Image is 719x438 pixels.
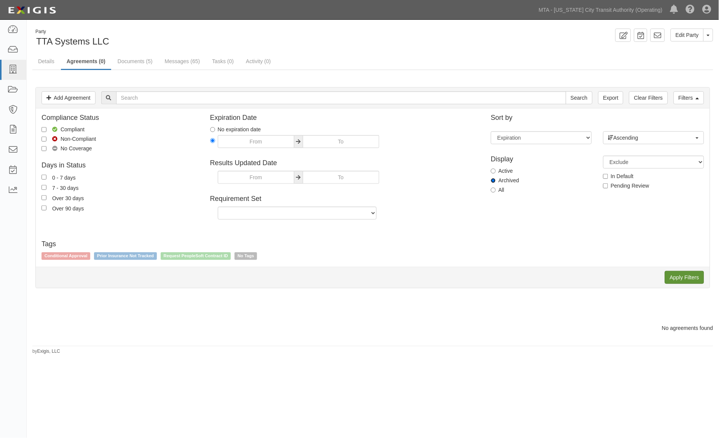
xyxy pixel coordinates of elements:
[52,204,84,212] div: Over 90 days
[42,185,46,190] input: 7 - 30 days
[603,174,608,179] input: In Default
[674,91,704,104] a: Filters
[42,146,46,151] input: No Coverage
[566,91,593,104] input: Search
[240,54,276,69] a: Activity (0)
[218,171,294,184] input: From
[42,127,46,132] input: Compliant
[491,186,505,194] label: All
[491,178,496,183] input: Archived
[52,194,84,202] div: Over 30 days
[491,167,513,175] label: Active
[686,5,695,14] i: Help Center - Complianz
[42,114,199,122] h4: Compliance Status
[37,349,60,354] a: Exigis, LLC
[42,135,96,143] label: Non-Compliant
[303,171,379,184] input: To
[491,188,496,193] input: All
[598,91,623,104] a: Export
[61,54,111,70] a: Agreements (0)
[603,182,649,190] label: Pending Review
[42,162,199,169] h4: Days in Status
[42,241,704,248] h4: Tags
[603,172,634,180] label: In Default
[52,173,75,182] div: 0 - 7 days
[36,36,109,46] span: TTA Systems LLC
[27,324,719,332] div: No agreements found
[32,29,367,48] div: TTA Systems LLC
[94,252,157,260] span: Prior Insurance Not Tracked
[52,183,78,192] div: 7 - 30 days
[235,252,257,260] span: No Tags
[116,91,566,104] input: Search
[210,114,480,122] h4: Expiration Date
[112,54,158,69] a: Documents (5)
[491,169,496,174] input: Active
[42,145,92,152] label: No Coverage
[210,195,480,203] h4: Requirement Set
[35,29,109,35] div: Party
[671,29,704,41] a: Edit Party
[665,271,704,284] input: Apply Filters
[303,135,379,148] input: To
[210,127,215,132] input: No expiration date
[6,3,58,17] img: logo-5460c22ac91f19d4615b14bd174203de0afe785f0fc80cf4dbbc73dc1793850b.png
[535,2,666,18] a: MTA - [US_STATE] City Transit Authority (Operating)
[42,195,46,200] input: Over 30 days
[42,126,85,133] label: Compliant
[218,135,294,148] input: From
[491,156,592,163] h4: Display
[42,91,96,104] a: Add Agreement
[603,131,704,144] button: Ascending
[491,114,704,122] h4: Sort by
[32,348,60,355] small: by
[603,183,608,188] input: Pending Review
[42,205,46,210] input: Over 90 days
[491,177,519,184] label: Archived
[608,134,694,142] span: Ascending
[206,54,240,69] a: Tasks (0)
[42,175,46,180] input: 0 - 7 days
[210,159,480,167] h4: Results Updated Date
[629,91,668,104] a: Clear Filters
[42,252,90,260] span: Conditional Approval
[159,54,206,69] a: Messages (65)
[161,252,231,260] span: Request PeopleSoft Contract ID
[32,54,60,69] a: Details
[42,137,46,142] input: Non-Compliant
[210,126,261,133] label: No expiration date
